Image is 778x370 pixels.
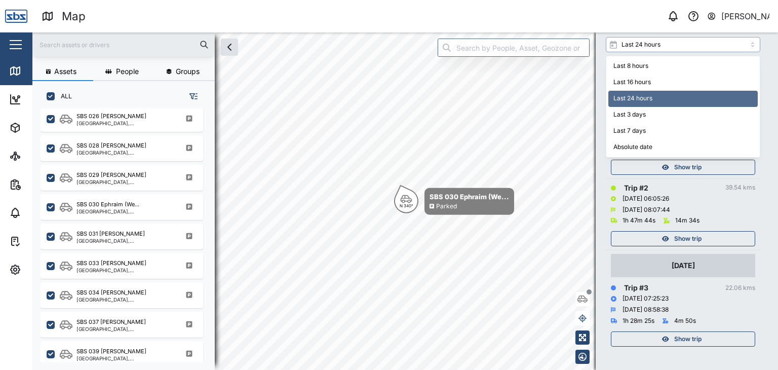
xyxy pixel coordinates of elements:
div: N 340° [400,204,413,208]
div: SBS 030 Ephraim (We... [76,200,139,209]
button: Show trip [611,160,755,175]
label: ALL [55,92,72,100]
div: SBS 037 [PERSON_NAME] [76,318,146,326]
div: SBS 028 [PERSON_NAME] [76,141,146,150]
div: Settings [26,264,62,275]
div: 4m 50s [674,316,696,326]
div: Absolute date [608,139,758,155]
div: 1h 47m 44s [623,216,655,226]
div: Last 24 hours [608,91,758,107]
div: 22.06 kms [725,283,755,293]
canvas: Map [32,32,778,370]
div: Map [26,65,49,77]
div: 1h 28m 25s [623,316,654,326]
div: SBS 031 [PERSON_NAME] [76,230,145,238]
div: Last 7 days [608,123,758,139]
div: Parked [436,202,457,211]
div: [DATE] 06:05:26 [623,194,669,204]
div: [DATE] 08:07:44 [623,205,670,215]
span: Assets [54,68,76,75]
div: Trip # 3 [624,282,648,293]
div: [GEOGRAPHIC_DATA], [GEOGRAPHIC_DATA] [76,268,173,273]
div: [DATE] 07:25:23 [623,294,669,304]
div: [GEOGRAPHIC_DATA], [GEOGRAPHIC_DATA] [76,238,173,243]
div: SBS 030 Ephraim (We... [430,192,509,202]
button: Show trip [611,331,755,347]
span: Show trip [674,160,702,174]
div: [DATE] [672,260,695,271]
input: Search by People, Asset, Geozone or Place [438,39,590,57]
div: SBS 033 [PERSON_NAME] [76,259,146,268]
input: Select range [606,37,760,52]
div: SBS 026 [PERSON_NAME] [76,112,146,121]
div: [DATE] 08:58:38 [623,305,669,315]
div: Last 3 days [608,107,758,123]
div: Dashboard [26,94,72,105]
div: [GEOGRAPHIC_DATA], [GEOGRAPHIC_DATA] [76,297,173,302]
div: Tasks [26,236,54,247]
div: 39.54 kms [725,183,755,193]
div: Last 16 hours [608,75,758,91]
div: Reports [26,179,61,190]
span: Groups [176,68,200,75]
div: [PERSON_NAME] [721,10,770,23]
button: Show trip [611,231,755,246]
div: [GEOGRAPHIC_DATA], [GEOGRAPHIC_DATA] [76,326,173,331]
div: Last 8 hours [608,58,758,75]
div: [GEOGRAPHIC_DATA], [GEOGRAPHIC_DATA] [76,121,173,126]
img: Main Logo [5,5,27,27]
div: Sites [26,151,51,162]
button: [PERSON_NAME] [707,9,770,23]
div: 14m 34s [675,216,699,226]
div: SBS 039 [PERSON_NAME] [76,347,146,356]
div: [GEOGRAPHIC_DATA], [GEOGRAPHIC_DATA] [76,179,173,184]
div: grid [41,108,214,362]
div: Map [62,8,86,25]
div: Trip # 2 [624,182,648,194]
span: People [116,68,139,75]
div: [GEOGRAPHIC_DATA], [GEOGRAPHIC_DATA] [76,356,173,361]
div: [GEOGRAPHIC_DATA], [GEOGRAPHIC_DATA] [76,150,173,155]
span: Show trip [674,232,702,246]
div: Map marker [394,188,514,215]
div: SBS 029 [PERSON_NAME] [76,171,146,179]
div: Alarms [26,207,58,218]
div: [GEOGRAPHIC_DATA], [GEOGRAPHIC_DATA] [76,209,173,214]
div: SBS 034 [PERSON_NAME] [76,288,146,297]
span: Show trip [674,332,702,346]
input: Search assets or drivers [38,37,209,52]
div: Assets [26,122,58,133]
